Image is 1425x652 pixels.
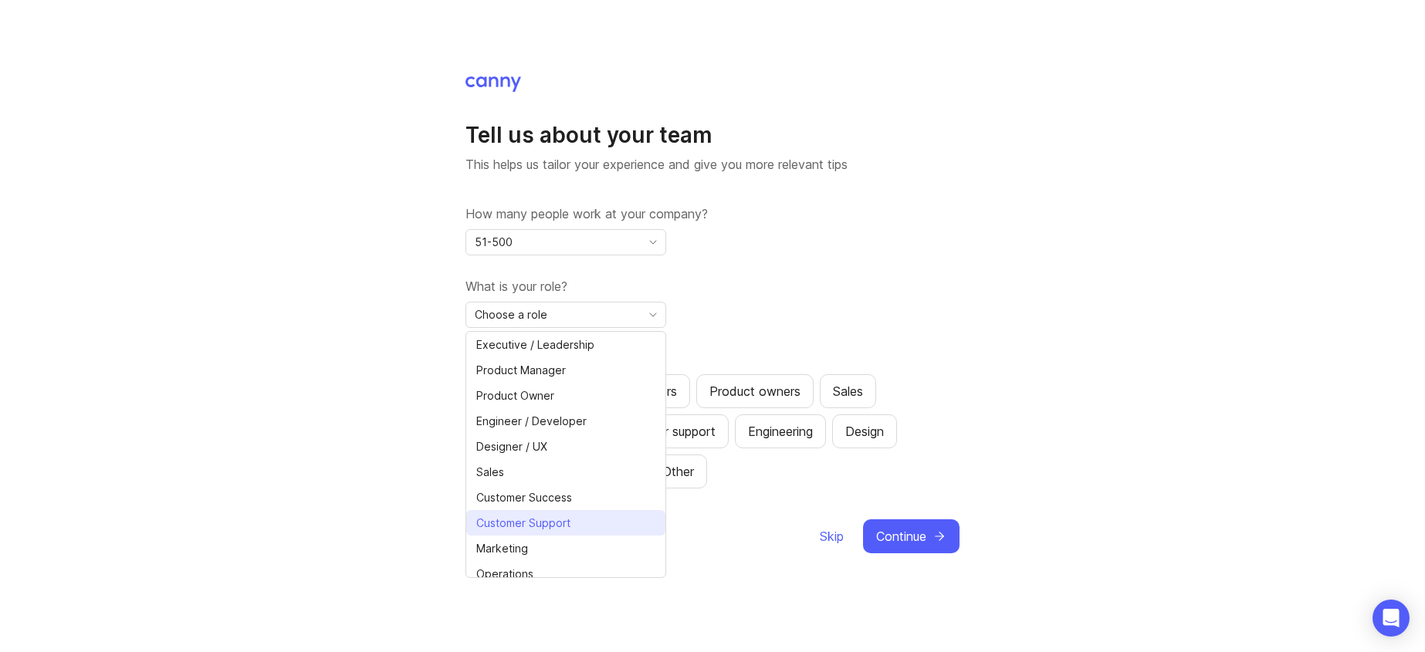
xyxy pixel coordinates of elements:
[820,527,844,546] span: Skip
[476,387,554,404] span: Product Owner
[476,464,504,481] span: Sales
[876,527,926,546] span: Continue
[476,515,570,532] span: Customer Support
[476,438,547,455] span: Designer / UX
[476,489,572,506] span: Customer Success
[475,234,513,251] span: 51-500
[863,519,960,553] button: Continue
[696,374,814,408] button: Product owners
[833,382,863,400] div: Sales
[735,414,826,448] button: Engineering
[476,336,594,353] span: Executive / Leadership
[476,540,528,557] span: Marketing
[465,76,521,92] img: Canny Home
[465,350,960,368] label: Which teams will be using Canny?
[1373,600,1410,637] div: Open Intercom Messenger
[832,414,897,448] button: Design
[845,422,884,441] div: Design
[649,454,707,488] button: Other
[475,306,547,323] span: Choose a role
[662,462,694,481] div: Other
[465,155,960,174] p: This helps us tailor your experience and give you more relevant tips
[465,229,666,255] div: toggle menu
[476,413,587,430] span: Engineer / Developer
[709,382,801,400] div: Product owners
[820,374,876,408] button: Sales
[465,277,960,296] label: What is your role?
[641,236,665,248] svg: toggle icon
[476,362,566,379] span: Product Manager
[465,204,960,223] label: How many people work at your company?
[465,121,960,149] h1: Tell us about your team
[476,566,533,583] span: Operations
[641,309,665,321] svg: toggle icon
[465,302,666,328] div: toggle menu
[748,422,813,441] div: Engineering
[819,519,845,553] button: Skip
